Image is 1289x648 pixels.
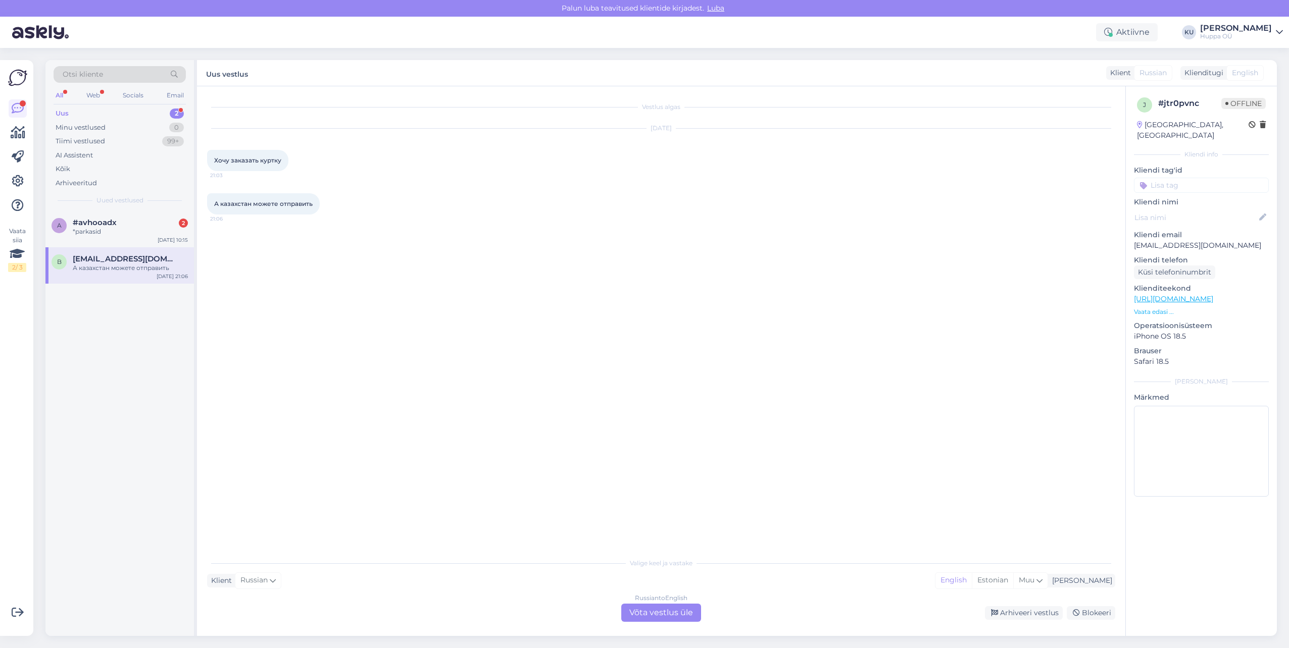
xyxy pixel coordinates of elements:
[210,215,248,223] span: 21:06
[56,150,93,160] div: AI Assistent
[1143,101,1146,109] span: j
[206,66,248,80] label: Uus vestlus
[56,123,106,133] div: Minu vestlused
[935,573,972,588] div: English
[985,606,1063,620] div: Arhiveeri vestlus
[1134,392,1269,403] p: Märkmed
[1134,283,1269,294] p: Klienditeekond
[165,89,186,102] div: Email
[1134,165,1269,176] p: Kliendi tag'id
[704,4,727,13] span: Luba
[56,109,69,119] div: Uus
[8,68,27,87] img: Askly Logo
[1158,97,1221,110] div: # jtr0pvnc
[1019,575,1034,584] span: Muu
[8,263,26,272] div: 2 / 3
[63,69,103,80] span: Otsi kliente
[1134,212,1257,223] input: Lisa nimi
[1134,230,1269,240] p: Kliendi email
[1134,307,1269,316] p: Vaata edasi ...
[73,263,188,273] div: А казахстан можете отправить
[158,236,188,244] div: [DATE] 10:15
[207,575,232,586] div: Klient
[121,89,145,102] div: Socials
[1134,255,1269,265] p: Kliendi telefon
[207,559,1115,568] div: Valige keel ja vastake
[73,218,117,227] span: #avhooadx
[8,227,26,272] div: Vaata siia
[214,156,281,164] span: Хочу заказать куртку
[1134,320,1269,331] p: Operatsioonisüsteem
[210,172,248,179] span: 21:03
[240,575,268,586] span: Russian
[1137,120,1249,141] div: [GEOGRAPHIC_DATA], [GEOGRAPHIC_DATA]
[56,164,70,174] div: Kõik
[84,89,102,102] div: Web
[207,102,1115,112] div: Vestlus algas
[1134,377,1269,386] div: [PERSON_NAME]
[1134,356,1269,367] p: Safari 18.5
[1134,294,1213,303] a: [URL][DOMAIN_NAME]
[54,89,65,102] div: All
[1134,265,1215,279] div: Küsi telefoninumbrit
[96,196,143,205] span: Uued vestlused
[1221,98,1266,109] span: Offline
[169,123,184,133] div: 0
[179,219,188,228] div: 2
[1200,24,1272,32] div: [PERSON_NAME]
[162,136,184,146] div: 99+
[1200,32,1272,40] div: Huppa OÜ
[73,254,178,263] span: bazarova.gulzat93@gmail.com
[214,200,313,207] span: А казахстан можете отправить
[207,124,1115,133] div: [DATE]
[57,258,62,265] span: b
[621,604,701,622] div: Võta vestlus üle
[1134,150,1269,159] div: Kliendi info
[1200,24,1283,40] a: [PERSON_NAME]Huppa OÜ
[56,136,105,146] div: Tiimi vestlused
[1106,68,1131,78] div: Klient
[157,273,188,280] div: [DATE] 21:06
[1048,575,1112,586] div: [PERSON_NAME]
[57,222,62,229] span: a
[1180,68,1223,78] div: Klienditugi
[1134,197,1269,207] p: Kliendi nimi
[1232,68,1258,78] span: English
[1134,331,1269,342] p: iPhone OS 18.5
[1134,346,1269,356] p: Brauser
[1134,240,1269,251] p: [EMAIL_ADDRESS][DOMAIN_NAME]
[56,178,97,188] div: Arhiveeritud
[635,593,687,603] div: Russian to English
[170,109,184,119] div: 2
[1182,25,1196,39] div: KU
[972,573,1013,588] div: Estonian
[1139,68,1167,78] span: Russian
[1067,606,1115,620] div: Blokeeri
[1096,23,1158,41] div: Aktiivne
[1134,178,1269,193] input: Lisa tag
[73,227,188,236] div: *parkasid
